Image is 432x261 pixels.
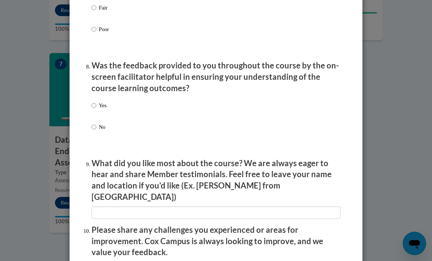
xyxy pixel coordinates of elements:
p: What did you like most about the course? We are always eager to hear and share Member testimonial... [92,158,340,203]
input: Yes [92,101,96,109]
input: Fair [92,4,96,12]
p: Poor [99,25,119,33]
input: Poor [92,25,96,33]
p: Please share any challenges you experienced or areas for improvement. Cox Campus is always lookin... [92,224,340,258]
p: Yes [99,101,107,109]
p: Was the feedback provided to you throughout the course by the on-screen facilitator helpful in en... [92,60,340,94]
input: No [92,123,96,131]
p: Fair [99,4,119,12]
p: No [99,123,107,131]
